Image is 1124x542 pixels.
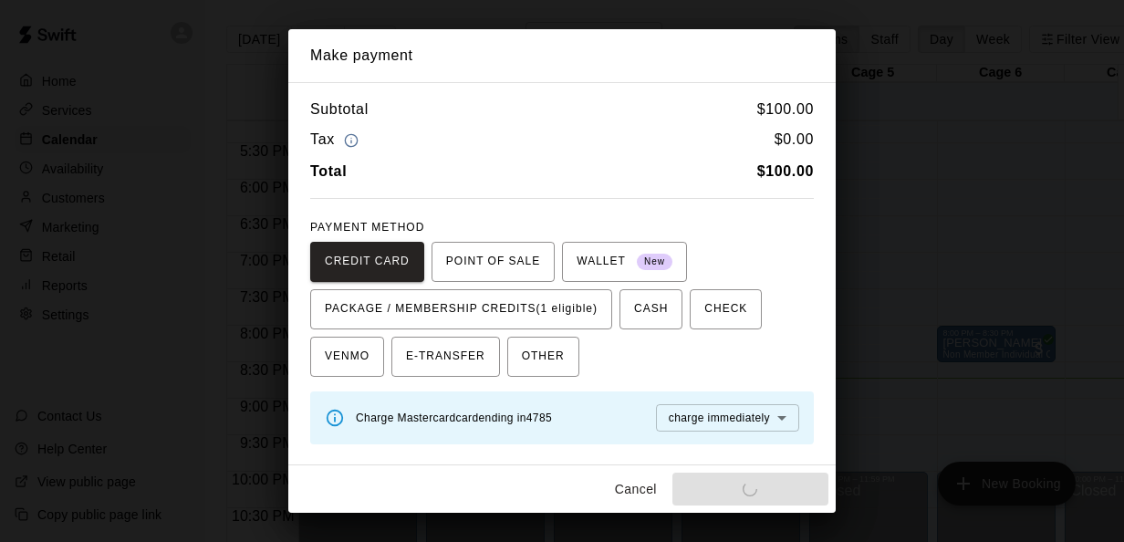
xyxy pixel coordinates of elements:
[310,163,347,179] b: Total
[310,221,424,234] span: PAYMENT METHOD
[757,98,814,121] h6: $ 100.00
[310,289,612,329] button: PACKAGE / MEMBERSHIP CREDITS(1 eligible)
[325,295,598,324] span: PACKAGE / MEMBERSHIP CREDITS (1 eligible)
[669,412,770,424] span: charge immediately
[391,337,500,377] button: E-TRANSFER
[757,163,814,179] b: $ 100.00
[704,295,747,324] span: CHECK
[577,247,672,276] span: WALLET
[619,289,682,329] button: CASH
[775,128,814,152] h6: $ 0.00
[310,98,369,121] h6: Subtotal
[446,247,540,276] span: POINT OF SALE
[522,342,565,371] span: OTHER
[288,29,836,82] h2: Make payment
[607,473,665,506] button: Cancel
[690,289,762,329] button: CHECK
[310,242,424,282] button: CREDIT CARD
[634,295,668,324] span: CASH
[637,250,672,275] span: New
[406,342,485,371] span: E-TRANSFER
[432,242,555,282] button: POINT OF SALE
[310,128,363,152] h6: Tax
[507,337,579,377] button: OTHER
[562,242,687,282] button: WALLET New
[310,337,384,377] button: VENMO
[325,247,410,276] span: CREDIT CARD
[325,342,369,371] span: VENMO
[356,412,552,424] span: Charge Mastercard card ending in 4785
